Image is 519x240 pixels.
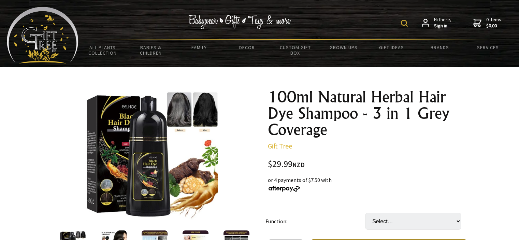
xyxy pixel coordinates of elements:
[434,23,451,29] strong: Sign in
[268,160,467,169] div: $29.99
[265,203,365,239] td: Function:
[271,40,319,60] a: Custom Gift Box
[268,186,301,192] img: Afterpay
[7,7,78,63] img: Babyware - Gifts - Toys and more...
[85,89,218,222] img: 100ml Natural Herbal Hair Dye Shampoo - 3 in 1 Grey Coverage
[268,142,292,150] a: Gift Tree
[434,17,451,29] span: Hi there,
[416,40,464,55] a: Brands
[189,15,291,29] img: Babywear - Gifts - Toys & more
[367,40,416,55] a: Gift Ideas
[486,16,501,29] span: 0 items
[223,40,271,55] a: Decor
[401,20,408,27] img: product search
[473,17,501,29] a: 0 items$0.00
[486,23,501,29] strong: $0.00
[268,89,467,138] h1: 100ml Natural Herbal Hair Dye Shampoo - 3 in 1 Grey Coverage
[464,40,512,55] a: Services
[422,17,451,29] a: Hi there,Sign in
[78,40,127,60] a: All Plants Collection
[268,176,467,192] div: or 4 payments of $7.50 with
[292,161,305,169] span: NZD
[127,40,175,60] a: Babies & Children
[319,40,367,55] a: Grown Ups
[175,40,223,55] a: Family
